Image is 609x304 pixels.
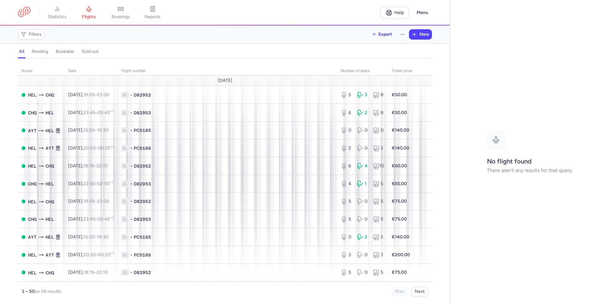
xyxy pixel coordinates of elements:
a: flights [73,6,105,20]
time: 23:00 [97,199,109,204]
span: HEL [28,145,37,152]
span: • [130,163,133,169]
span: CHQ [28,216,37,223]
strong: No flight found [487,157,532,165]
span: – [83,216,113,222]
time: 00:25 [98,145,114,151]
span: D82953 [134,216,151,222]
strong: €75.00 [392,216,407,222]
span: [DATE], [68,270,108,275]
span: 1L [121,127,129,134]
time: 22:10 [97,163,108,169]
div: 0 [357,127,368,134]
span: • [130,145,133,151]
span: • [130,216,133,222]
div: 2 [357,234,368,240]
span: reports [145,14,161,20]
h4: sold out [82,49,98,54]
span: • [130,252,133,258]
span: [DATE], [68,252,114,257]
strong: €140.00 [392,145,409,151]
button: Export [368,29,396,40]
span: CHQ [46,198,54,205]
span: PC5166 [134,252,151,258]
th: Ticket price [388,66,416,76]
span: HEL [28,91,37,98]
a: bookings [105,6,137,20]
span: – [83,270,108,275]
div: 5 [373,181,384,187]
div: 4 [341,181,352,187]
div: 3 [357,92,368,98]
span: – [83,181,113,186]
strong: 1 – 50 [22,289,35,294]
div: 5 [341,216,352,222]
span: HEL [46,216,54,223]
button: Prev. [392,287,409,296]
span: HEL [46,109,54,116]
span: [DATE], [68,234,108,240]
span: D82952 [134,198,151,205]
strong: €140.00 [392,127,409,133]
sup: +1 [110,109,113,113]
span: PC5166 [134,145,151,151]
span: Export [378,32,392,37]
time: 19:30 [97,234,108,240]
span: 1L [121,145,129,151]
time: 20:20 [83,145,96,151]
span: [DATE], [68,163,108,169]
span: 1L [121,252,129,258]
time: 02:55 [97,181,113,186]
span: 1L [121,181,129,187]
span: Help [394,10,404,15]
h4: bookable [56,49,74,54]
span: AYT [46,145,54,152]
button: Next [411,287,428,296]
span: [DATE] [218,78,232,83]
div: 3 [341,252,352,258]
time: 18:15 [83,270,94,275]
span: bookings [111,14,130,20]
strong: €75.00 [392,270,407,275]
span: D82952 [134,92,151,98]
sup: +1 [110,145,114,149]
span: CHQ [46,91,54,98]
span: CHQ [28,180,37,187]
div: 3 [373,252,384,258]
span: [DATE], [68,110,113,115]
span: [DATE], [68,145,114,151]
span: HEL [46,180,54,187]
div: 2 [341,145,352,151]
div: 0 [341,234,352,240]
button: New [409,30,432,39]
span: Filters [29,32,42,37]
time: 15:20 [83,127,95,133]
div: 5 [373,216,384,222]
div: 0 [373,127,384,134]
span: [DATE], [68,127,108,133]
span: AYT [28,127,37,134]
div: 0 [341,127,352,134]
a: Help [380,7,409,19]
span: 1L [121,216,129,222]
button: Filters [18,30,44,39]
th: route [18,66,64,76]
time: 19:05 [83,199,95,204]
strong: €65.00 [392,181,407,186]
span: CHQ [46,269,54,276]
time: 23:45 [83,110,95,115]
span: statistics [48,14,67,20]
time: 19:05 [83,92,95,98]
div: 5 [341,92,352,98]
span: 1L [121,110,129,116]
p: There aren't any results for that query. [487,168,573,173]
span: on 58 results [35,289,61,294]
div: 2 [373,145,384,151]
sup: +1 [110,216,113,220]
span: PC5165 [134,127,151,134]
time: 20:20 [83,252,96,257]
span: • [130,234,133,240]
div: 10 [373,163,384,169]
span: [DATE], [68,181,113,186]
button: Menu [413,7,432,19]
